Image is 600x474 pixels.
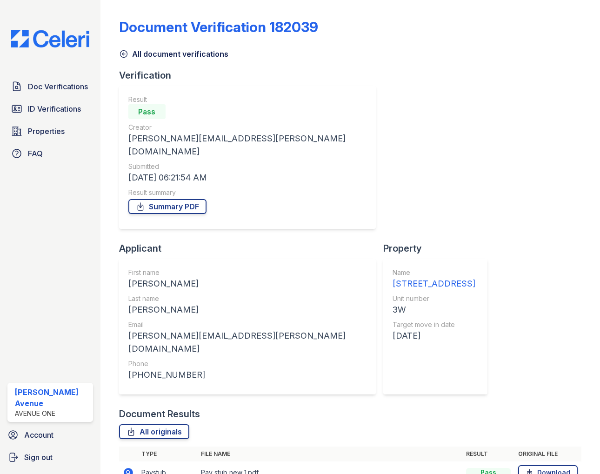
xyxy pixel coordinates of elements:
[15,387,89,409] div: [PERSON_NAME] Avenue
[7,100,93,118] a: ID Verifications
[119,407,200,421] div: Document Results
[128,329,367,355] div: [PERSON_NAME][EMAIL_ADDRESS][PERSON_NAME][DOMAIN_NAME]
[393,268,475,290] a: Name [STREET_ADDRESS]
[128,104,166,119] div: Pass
[128,188,367,197] div: Result summary
[119,424,189,439] a: All originals
[128,368,367,381] div: [PHONE_NUMBER]
[128,294,367,303] div: Last name
[128,123,367,132] div: Creator
[119,48,228,60] a: All document verifications
[7,122,93,140] a: Properties
[128,162,367,171] div: Submitted
[7,77,93,96] a: Doc Verifications
[28,103,81,114] span: ID Verifications
[393,329,475,342] div: [DATE]
[4,30,97,47] img: CE_Logo_Blue-a8612792a0a2168367f1c8372b55b34899dd931a85d93a1a3d3e32e68fde9ad4.png
[393,303,475,316] div: 3W
[462,447,514,461] th: Result
[28,81,88,92] span: Doc Verifications
[197,447,462,461] th: File name
[128,199,207,214] a: Summary PDF
[28,148,43,159] span: FAQ
[7,144,93,163] a: FAQ
[514,447,581,461] th: Original file
[119,69,383,82] div: Verification
[128,359,367,368] div: Phone
[28,126,65,137] span: Properties
[393,268,475,277] div: Name
[393,277,475,290] div: [STREET_ADDRESS]
[393,294,475,303] div: Unit number
[4,448,97,467] a: Sign out
[24,452,53,463] span: Sign out
[128,171,367,184] div: [DATE] 06:21:54 AM
[128,268,367,277] div: First name
[128,303,367,316] div: [PERSON_NAME]
[119,242,383,255] div: Applicant
[128,132,367,158] div: [PERSON_NAME][EMAIL_ADDRESS][PERSON_NAME][DOMAIN_NAME]
[15,409,89,418] div: Avenue One
[24,429,53,441] span: Account
[393,320,475,329] div: Target move in date
[138,447,197,461] th: Type
[4,426,97,444] a: Account
[383,242,495,255] div: Property
[119,19,318,35] div: Document Verification 182039
[128,320,367,329] div: Email
[128,277,367,290] div: [PERSON_NAME]
[128,95,367,104] div: Result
